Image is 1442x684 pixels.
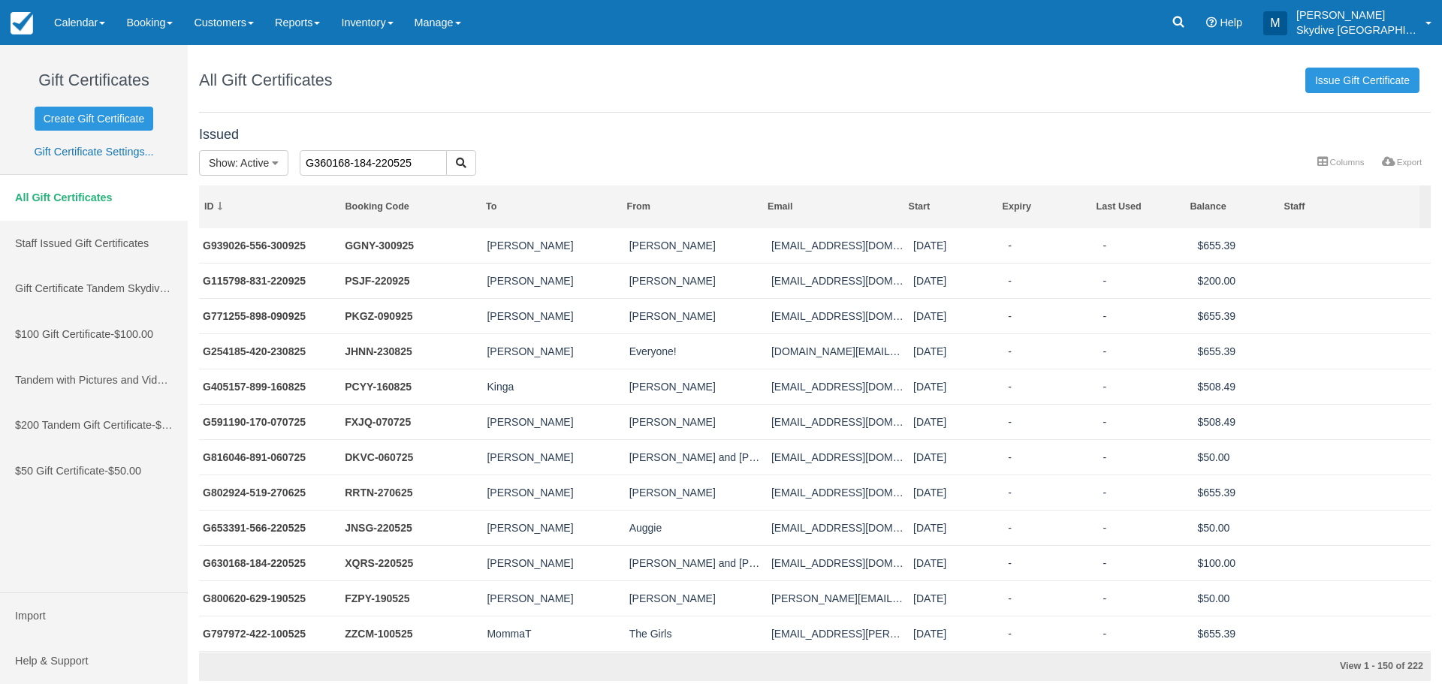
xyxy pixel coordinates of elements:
[910,475,1004,510] td: 06/27/25
[483,298,625,333] td: Jay Patel
[768,369,910,404] td: kingak122@gmail.com
[203,275,306,287] a: G115798-831-220925
[909,200,993,213] div: Start
[204,200,335,213] div: ID
[34,146,153,158] a: Gift Certificate Settings...
[1004,580,1099,616] td: -
[1194,580,1289,616] td: $50.00
[626,298,768,333] td: Srushti Desai
[768,228,910,264] td: epeitz217@gmail.com
[1194,333,1289,369] td: $655.39
[341,228,483,264] td: GGNY-300925
[626,510,768,545] td: Auggie
[626,545,768,580] td: Janice and Kevin Flynn
[910,439,1004,475] td: 07/06/25
[1099,298,1193,333] td: -
[345,628,412,640] a: ZZCM-100525
[1194,510,1289,545] td: $50.00
[1308,152,1373,173] a: Columns
[199,228,341,264] td: G939026-556-300925
[626,616,768,651] td: The Girls
[15,374,282,386] span: Tandem with Pictures and Video Package (tax included)
[1004,510,1099,545] td: -
[768,263,910,298] td: jump@Skydivewasagabeach.com
[626,333,768,369] td: Everyone!
[1097,200,1181,213] div: Last Used
[341,333,483,369] td: JHNN-230825
[345,522,412,534] a: JNSG-220525
[1194,298,1289,333] td: $655.39
[1194,263,1289,298] td: $200.00
[341,404,483,439] td: FXJQ-070725
[1099,263,1193,298] td: -
[1308,152,1431,175] ul: More
[199,71,332,89] h1: All Gift Certificates
[1194,545,1289,580] td: $100.00
[1004,404,1099,439] td: -
[768,616,910,651] td: tosca.reno.kennedy@gmail.com
[199,580,341,616] td: G800620-629-190525
[483,545,625,580] td: NIGEL FLYNN
[345,200,476,213] div: Booking Code
[1004,298,1099,333] td: -
[203,310,306,322] a: G771255-898-090925
[627,200,758,213] div: From
[1206,17,1217,28] i: Help
[483,616,625,651] td: MommaT
[341,369,483,404] td: PCYY-160825
[1194,475,1289,510] td: $655.39
[1190,200,1275,213] div: Balance
[483,228,625,264] td: Emily
[1004,545,1099,580] td: -
[209,157,235,169] span: Show
[341,510,483,545] td: JNSG-220525
[345,381,412,393] a: PCYY-160825
[910,263,1004,298] td: 09/22/25
[626,228,768,264] td: Peitz
[1004,228,1099,264] td: -
[1263,11,1287,35] div: M
[910,228,1004,264] td: 09/30/25
[768,333,910,369] td: crowie.red@gmail.com
[341,263,483,298] td: PSJF-220925
[1003,200,1087,213] div: Expiry
[1099,228,1193,264] td: -
[626,439,768,475] td: Tessa and Wren
[626,369,768,404] td: Raven dyl
[910,580,1004,616] td: 05/21/25
[199,475,341,510] td: G802924-519-270625
[235,157,269,169] span: : Active
[199,333,341,369] td: G254185-420-230825
[1099,580,1193,616] td: -
[341,298,483,333] td: PKGZ-090925
[910,333,1004,369] td: 08/23/25
[203,487,306,499] a: G802924-519-270625
[11,71,176,89] h1: Gift Certificates
[1296,23,1416,38] p: Skydive [GEOGRAPHIC_DATA]
[1004,369,1099,404] td: -
[768,298,910,333] td: Juleemchanchad98@gmail.com
[483,263,625,298] td: Sandy
[1004,616,1099,651] td: -
[486,200,617,213] div: To
[345,240,414,252] a: GGNY-300925
[15,419,152,431] span: $200 Tandem Gift Certificate
[300,150,447,176] input: Search Gift Certificates
[199,510,341,545] td: G653391-566-220525
[910,298,1004,333] td: 09/09/25
[341,475,483,510] td: RRTN-270625
[1027,660,1423,673] div: View 1 - 150 of 222
[203,240,306,252] a: G939026-556-300925
[768,439,910,475] td: tylerjamielaw@gmail.com
[483,404,625,439] td: Tanya
[15,328,110,340] span: $100 Gift Certificate
[1373,152,1431,173] a: Export
[1194,228,1289,264] td: $655.39
[199,263,341,298] td: G115798-831-220925
[483,439,625,475] td: Tyler
[203,628,306,640] a: G797972-422-100525
[203,416,306,428] a: G591190-170-070725
[1099,510,1193,545] td: -
[768,545,910,580] td: flynnj407@gmail.com
[483,369,625,404] td: Kinga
